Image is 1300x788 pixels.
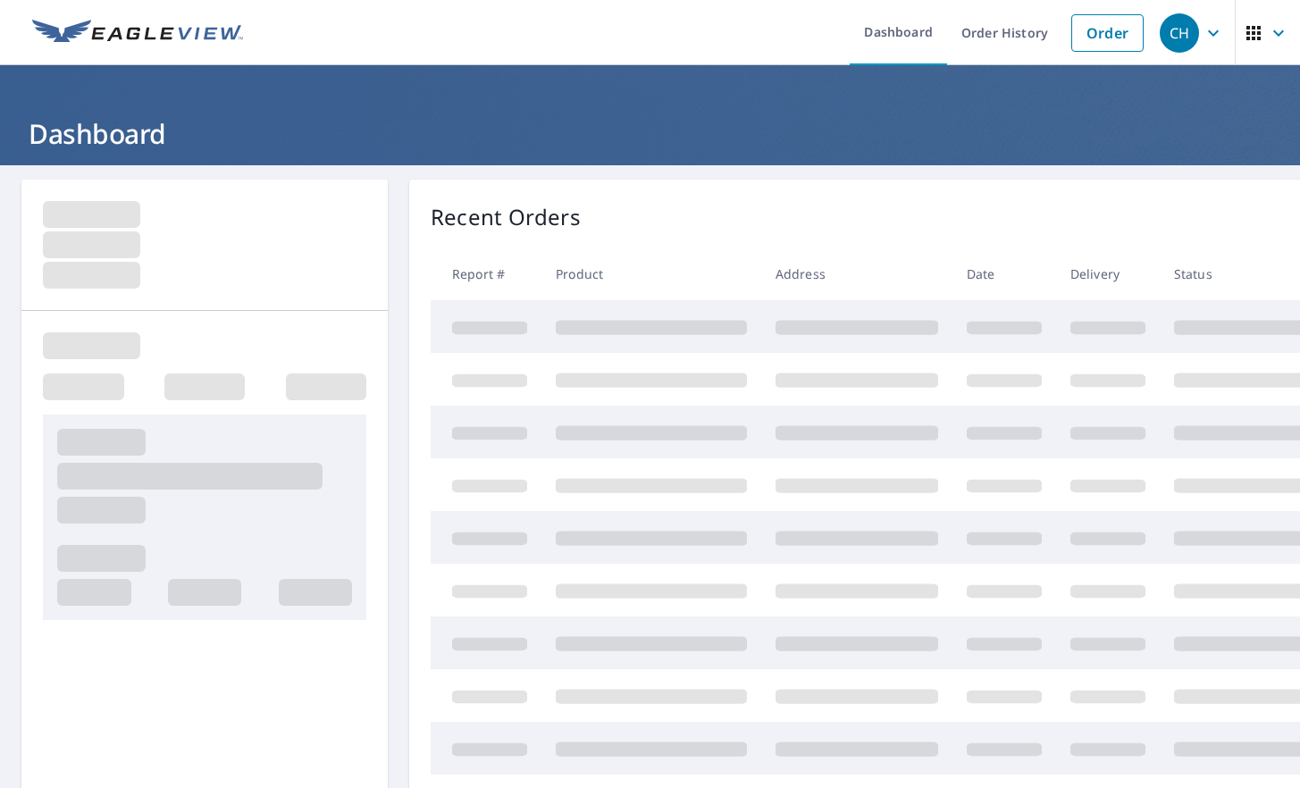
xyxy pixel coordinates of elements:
div: CH [1160,13,1199,53]
a: Order [1071,14,1144,52]
th: Report # [431,247,541,300]
th: Delivery [1056,247,1160,300]
img: EV Logo [32,20,243,46]
h1: Dashboard [21,115,1279,152]
p: Recent Orders [431,201,581,233]
th: Date [952,247,1056,300]
th: Product [541,247,761,300]
th: Address [761,247,952,300]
